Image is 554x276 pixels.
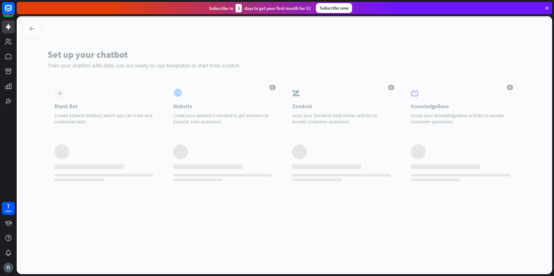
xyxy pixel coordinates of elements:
div: Subscribe now [316,3,352,13]
div: 3 [236,4,242,12]
div: 7 [7,203,10,209]
div: Subscribe in days to get your first month for $1 [209,4,311,12]
a: 7 days [2,202,15,215]
div: days [5,209,11,213]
